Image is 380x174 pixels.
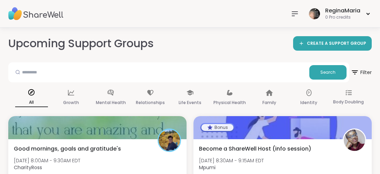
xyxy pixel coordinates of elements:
p: Body Doubling [333,98,364,106]
div: ReginaMaria [325,7,360,14]
b: CharityRoss [14,164,42,171]
p: Relationships [136,99,165,107]
span: [DATE] 8:00AM - 9:30AM EDT [14,157,80,164]
b: Mpumi [199,164,216,171]
p: Family [262,99,276,107]
h2: Upcoming Support Groups [8,36,154,51]
p: Mental Health [96,99,126,107]
span: Search [320,69,336,75]
img: ShareWell Nav Logo [8,2,63,26]
span: CREATE A SUPPORT GROUP [307,41,366,47]
img: ReginaMaria [309,8,320,19]
img: CharityRoss [159,130,180,151]
div: 0 Pro credits [325,14,360,20]
span: Good mornings, goals and gratitude's [14,145,121,153]
span: [DATE] 8:30AM - 9:15AM EDT [199,157,264,164]
span: Filter [351,64,372,81]
p: All [15,98,48,107]
p: Physical Health [213,99,246,107]
div: Bonus [201,124,233,131]
img: Mpumi [344,130,365,151]
p: Identity [300,99,317,107]
span: Become a ShareWell Host (info session) [199,145,311,153]
a: CREATE A SUPPORT GROUP [293,36,372,51]
button: Filter [351,62,372,82]
p: Life Events [179,99,201,107]
button: Search [309,65,347,80]
p: Growth [63,99,79,107]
